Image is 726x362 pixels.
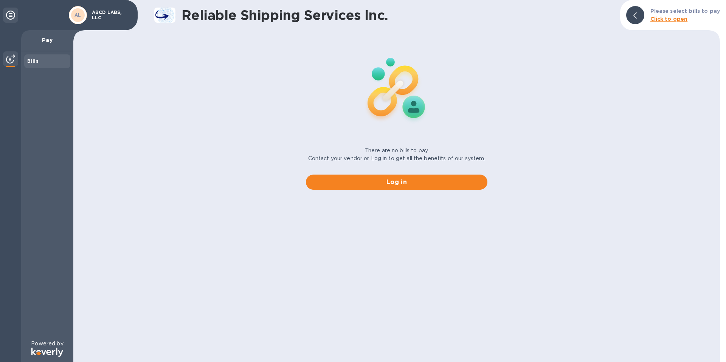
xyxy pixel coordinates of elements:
[650,16,688,22] b: Click to open
[27,36,67,44] p: Pay
[31,348,63,357] img: Logo
[181,7,614,23] h1: Reliable Shipping Services Inc.
[92,10,130,20] p: ABCD LABS, LLC
[306,175,487,190] button: Log in
[650,8,720,14] b: Please select bills to pay
[27,58,39,64] b: Bills
[31,340,63,348] p: Powered by
[312,178,481,187] span: Log in
[74,12,81,18] b: AL
[308,147,486,162] p: There are no bills to pay. Contact your vendor or Log in to get all the benefits of our system.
